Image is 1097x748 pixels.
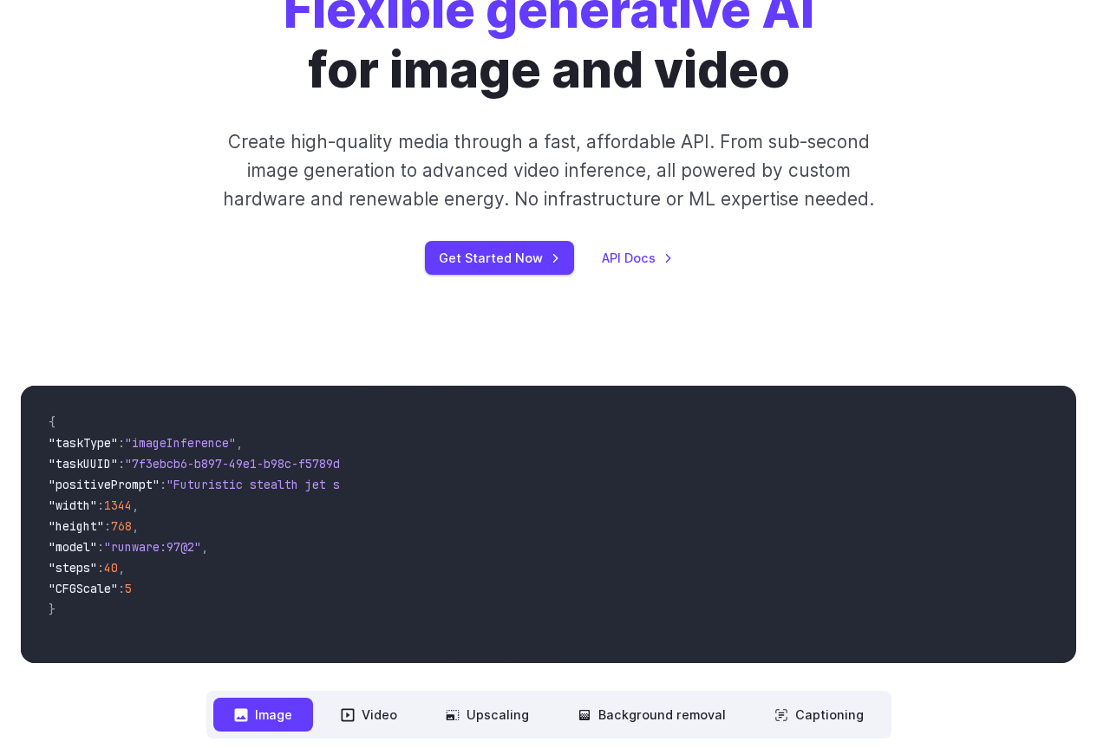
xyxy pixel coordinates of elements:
span: "Futuristic stealth jet streaking through a neon-lit cityscape with glowing purple exhaust" [167,477,798,492]
span: 1344 [104,498,132,513]
span: 40 [104,560,118,576]
button: Image [213,698,313,732]
button: Video [320,698,418,732]
span: , [132,518,139,534]
a: Get Started Now [425,241,574,275]
span: "CFGScale" [49,581,118,596]
a: API Docs [602,248,673,268]
span: , [201,539,208,555]
span: "7f3ebcb6-b897-49e1-b98c-f5789d2d40d7" [125,456,389,472]
span: "width" [49,498,97,513]
button: Background removal [557,698,747,732]
span: "taskType" [49,435,118,451]
span: "height" [49,518,104,534]
span: : [104,518,111,534]
span: : [97,560,104,576]
span: "model" [49,539,97,555]
p: Create high-quality media through a fast, affordable API. From sub-second image generation to adv... [211,127,886,214]
span: "imageInference" [125,435,236,451]
span: "runware:97@2" [104,539,201,555]
span: , [236,435,243,451]
span: : [118,435,125,451]
span: : [97,539,104,555]
button: Captioning [754,698,885,732]
span: : [118,581,125,596]
button: Upscaling [425,698,550,732]
span: , [118,560,125,576]
span: "positivePrompt" [49,477,160,492]
span: : [97,498,104,513]
span: "taskUUID" [49,456,118,472]
span: 5 [125,581,132,596]
span: { [49,414,56,430]
span: } [49,602,56,617]
span: 768 [111,518,132,534]
span: : [118,456,125,472]
span: "steps" [49,560,97,576]
span: : [160,477,167,492]
span: , [132,498,139,513]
